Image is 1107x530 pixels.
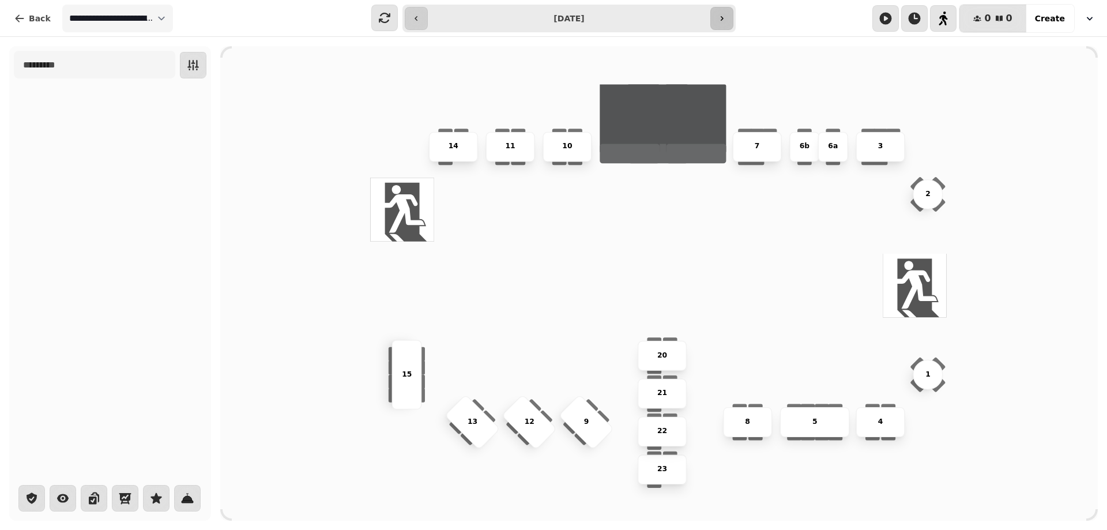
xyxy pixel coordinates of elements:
p: 6b [800,141,809,152]
p: 23 [657,464,667,475]
p: 1 [925,369,931,380]
p: 14 [449,141,458,152]
button: Back [5,5,60,32]
button: 00 [959,5,1026,32]
span: Back [29,14,51,22]
p: 6a [828,141,838,152]
p: 5 [812,416,818,427]
span: 0 [1006,14,1012,23]
p: 13 [468,416,477,427]
button: Create [1026,5,1074,32]
p: 15 [402,369,412,380]
p: 2 [925,189,931,200]
p: 21 [657,388,667,399]
p: 7 [755,141,760,152]
span: Create [1035,14,1065,22]
p: 3 [878,141,883,152]
p: 20 [657,350,667,361]
p: 11 [506,141,515,152]
p: 4 [878,416,883,427]
p: 8 [745,416,750,427]
p: 10 [562,141,572,152]
p: 9 [583,416,589,427]
p: 22 [657,426,667,437]
span: 0 [984,14,991,23]
p: 12 [524,416,534,427]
